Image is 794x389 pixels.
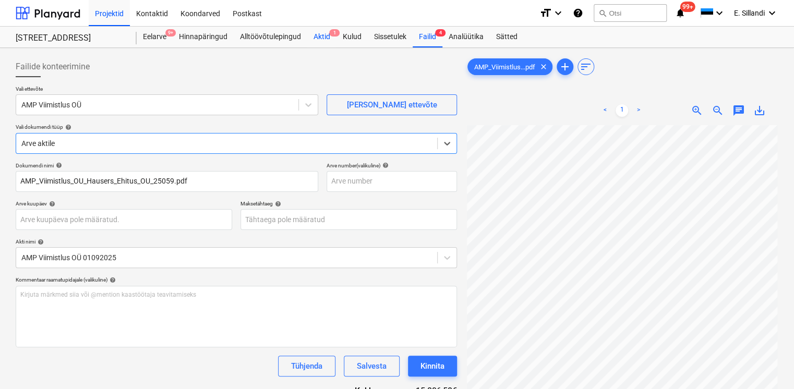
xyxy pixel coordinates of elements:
span: help [47,201,55,207]
span: help [380,162,389,168]
div: Aktid [307,27,336,47]
span: 4 [435,29,446,37]
a: Failid4 [413,27,442,47]
span: help [35,239,44,245]
div: Dokumendi nimi [16,162,318,169]
p: Vali ettevõte [16,86,318,94]
button: Salvesta [344,356,400,376]
a: Eelarve9+ [137,27,173,47]
a: Aktid1 [307,27,336,47]
span: 99+ [680,2,695,12]
span: help [273,201,281,207]
span: sort [580,60,592,73]
i: keyboard_arrow_down [552,7,564,19]
button: Otsi [594,4,667,22]
button: Tühjenda [278,356,335,376]
a: Hinnapäringud [173,27,234,47]
input: Tähtaega pole määratud [240,209,457,230]
a: Next page [632,104,645,117]
i: Abikeskus [573,7,583,19]
span: 9+ [165,29,176,37]
div: Maksetähtaeg [240,200,457,207]
input: Dokumendi nimi [16,171,318,192]
a: Analüütika [442,27,490,47]
a: Previous page [599,104,611,117]
div: Failid [413,27,442,47]
a: Page 1 is your current page [616,104,628,117]
a: Sissetulek [368,27,413,47]
span: save_alt [753,104,766,117]
i: keyboard_arrow_down [713,7,726,19]
a: Kulud [336,27,368,47]
a: Sätted [490,27,524,47]
a: Alltöövõtulepingud [234,27,307,47]
div: Arve kuupäev [16,200,232,207]
span: help [63,124,71,130]
i: keyboard_arrow_down [766,7,778,19]
span: help [54,162,62,168]
span: clear [537,60,550,73]
div: AMP_Viimistlus...pdf [467,58,552,75]
div: Salvesta [357,359,387,373]
button: [PERSON_NAME] ettevõte [327,94,457,115]
div: Eelarve [137,27,173,47]
button: Kinnita [408,356,457,376]
div: Vali dokumendi tüüp [16,124,457,130]
span: E. Sillandi [734,9,765,17]
i: notifications [675,7,685,19]
div: Arve number (valikuline) [327,162,457,169]
input: Arve kuupäeva pole määratud. [16,209,232,230]
span: zoom_out [712,104,724,117]
span: 1 [329,29,340,37]
div: Kommentaar raamatupidajale (valikuline) [16,276,457,283]
iframe: Chat Widget [742,339,794,389]
span: zoom_in [691,104,703,117]
input: Arve number [327,171,457,192]
span: add [559,60,571,73]
span: search [598,9,607,17]
span: chat [732,104,745,117]
div: [PERSON_NAME] ettevõte [347,98,437,112]
div: [STREET_ADDRESS] [16,33,124,44]
i: format_size [539,7,552,19]
div: Akti nimi [16,238,457,245]
span: AMP_Viimistlus...pdf [468,63,542,71]
div: Tühjenda [291,359,322,373]
span: Failide konteerimine [16,60,90,73]
span: help [107,277,116,283]
div: Kinnita [420,359,444,373]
